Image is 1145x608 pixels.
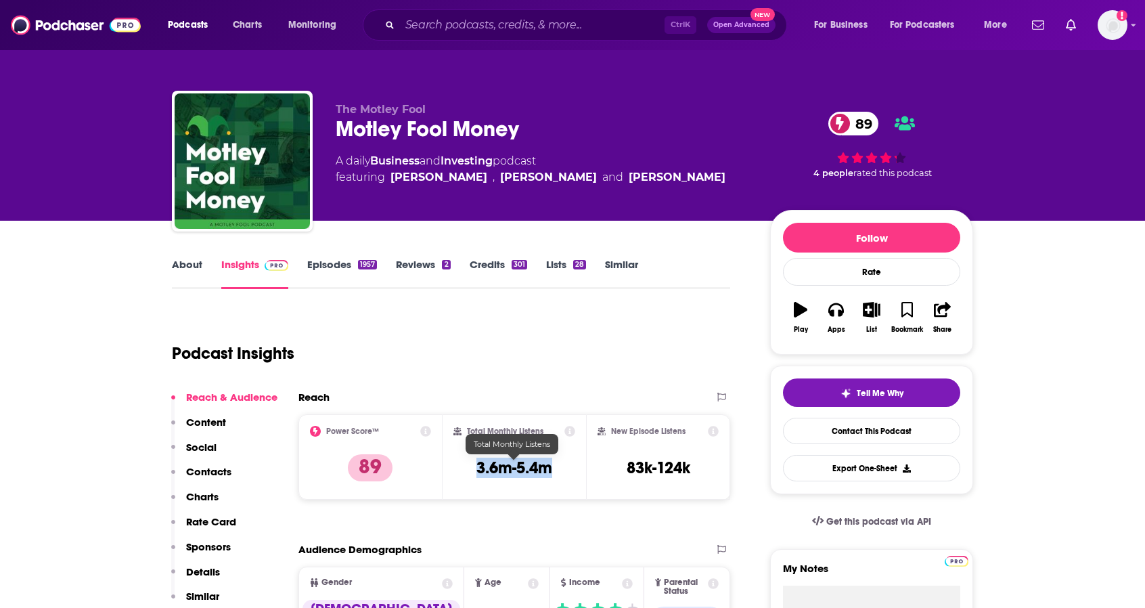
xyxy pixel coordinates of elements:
[801,505,942,538] a: Get this podcast via API
[186,465,231,478] p: Contacts
[441,154,493,167] a: Investing
[171,490,219,515] button: Charts
[326,427,379,436] h2: Power Score™
[370,154,420,167] a: Business
[750,8,775,21] span: New
[186,540,231,553] p: Sponsors
[420,154,441,167] span: and
[854,293,889,342] button: List
[171,416,226,441] button: Content
[171,441,217,466] button: Social
[627,458,690,478] h3: 83k-124k
[288,16,336,35] span: Monitoring
[186,590,219,603] p: Similar
[891,326,923,334] div: Bookmark
[171,515,236,540] button: Rate Card
[171,391,277,416] button: Reach & Audience
[512,260,527,269] div: 301
[186,490,219,503] p: Charts
[467,427,543,436] h2: Total Monthly Listens
[1098,10,1127,40] span: Logged in as CaveHenricks
[665,16,696,34] span: Ctrl K
[770,103,973,187] div: 89 4 peoplerated this podcast
[186,416,226,429] p: Content
[629,169,725,186] div: [PERSON_NAME]
[707,17,776,33] button: Open AdvancedNew
[336,103,426,116] span: The Motley Fool
[814,16,868,35] span: For Business
[474,439,550,449] span: Total Monthly Listens
[442,260,450,269] div: 2
[933,326,951,334] div: Share
[783,293,818,342] button: Play
[713,22,769,28] span: Open Advanced
[298,543,422,556] h2: Audience Demographics
[358,260,377,269] div: 1957
[11,12,141,38] img: Podchaser - Follow, Share and Rate Podcasts
[1027,14,1050,37] a: Show notifications dropdown
[400,14,665,36] input: Search podcasts, credits, & more...
[890,16,955,35] span: For Podcasters
[881,14,974,36] button: open menu
[925,293,960,342] button: Share
[186,565,220,578] p: Details
[298,391,330,404] h2: Reach
[172,343,294,364] h1: Podcast Insights
[783,223,960,253] button: Follow
[476,458,552,478] h3: 3.6m-5.4m
[611,427,686,436] h2: New Episode Listens
[1098,10,1127,40] button: Show profile menu
[171,540,231,565] button: Sponsors
[842,112,879,135] span: 89
[500,169,597,186] a: Ricky Mulvey
[221,258,288,289] a: InsightsPodchaser Pro
[866,326,877,334] div: List
[569,578,600,587] span: Income
[390,169,487,186] div: [PERSON_NAME]
[321,578,352,587] span: Gender
[186,441,217,454] p: Social
[396,258,450,289] a: Reviews2
[348,454,392,481] p: 89
[602,169,623,186] span: and
[470,258,527,289] a: Credits301
[172,258,202,289] a: About
[171,465,231,490] button: Contacts
[336,153,725,186] div: A daily podcast
[889,293,924,342] button: Bookmark
[336,169,725,186] span: featuring
[984,16,1007,35] span: More
[828,112,879,135] a: 89
[307,258,377,289] a: Episodes1957
[945,556,968,567] img: Podchaser Pro
[783,418,960,444] a: Contact This Podcast
[186,391,277,404] p: Reach & Audience
[158,14,225,36] button: open menu
[605,258,638,289] a: Similar
[224,14,270,36] a: Charts
[783,378,960,407] button: tell me why sparkleTell Me Why
[783,562,960,586] label: My Notes
[485,578,501,587] span: Age
[573,260,586,269] div: 28
[175,93,310,229] img: Motley Fool Money
[783,258,960,286] div: Rate
[805,14,884,36] button: open menu
[546,258,586,289] a: Lists28
[794,326,808,334] div: Play
[857,388,903,399] span: Tell Me Why
[853,168,932,178] span: rated this podcast
[265,260,288,271] img: Podchaser Pro
[813,168,853,178] span: 4 people
[818,293,853,342] button: Apps
[945,554,968,567] a: Pro website
[168,16,208,35] span: Podcasts
[1117,10,1127,21] svg: Add a profile image
[826,516,931,527] span: Get this podcast via API
[186,515,236,528] p: Rate Card
[233,16,262,35] span: Charts
[974,14,1024,36] button: open menu
[828,326,845,334] div: Apps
